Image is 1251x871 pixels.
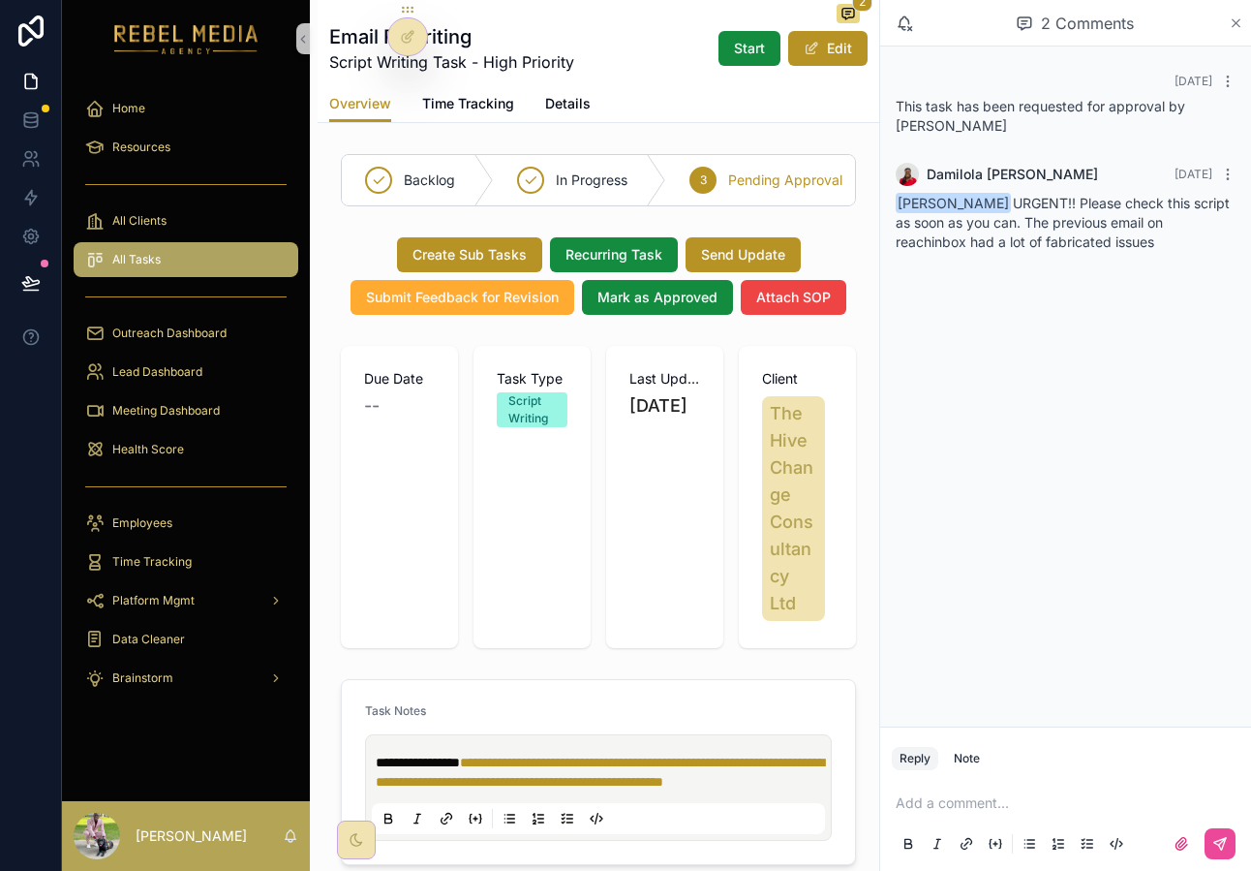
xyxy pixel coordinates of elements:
span: Script Writing Task - High Priority [329,50,574,74]
button: Send Update [686,237,801,272]
p: [DATE] [629,392,687,420]
button: 2 [837,4,860,27]
a: The Hive Change Consultancy Ltd [762,396,825,621]
span: Start [734,39,765,58]
button: Mark as Approved [582,280,733,315]
span: URGENT!! Please check this script as soon as you can. The previous email on reachinbox had a lot ... [896,195,1230,250]
p: [PERSON_NAME] [136,826,247,846]
div: scrollable content [62,78,310,721]
a: Brainstorm [74,661,298,696]
span: Home [112,101,145,116]
button: Note [946,747,988,770]
button: Submit Feedback for Revision [351,280,574,315]
span: Create Sub Tasks [412,245,527,264]
span: Health Score [112,442,184,457]
span: The Hive Change Consultancy Ltd [770,400,817,617]
span: Details [545,94,591,113]
span: Lead Dashboard [112,364,202,380]
span: Mark as Approved [597,288,717,307]
span: Data Cleaner [112,632,185,647]
span: [PERSON_NAME] [896,193,1011,213]
a: Home [74,91,298,126]
span: All Tasks [112,252,161,267]
a: Outreach Dashboard [74,316,298,351]
span: Time Tracking [422,94,514,113]
span: Employees [112,515,172,531]
span: Attach SOP [756,288,831,307]
span: Due Date [364,369,435,389]
div: Note [954,751,980,766]
a: All Clients [74,203,298,238]
span: Task Notes [365,703,426,718]
a: Time Tracking [422,86,514,125]
span: Resources [112,140,170,155]
span: Recurring Task [565,245,662,264]
span: Backlog [404,171,455,190]
span: Task Type [497,369,567,389]
span: This task has been requested for approval by [PERSON_NAME] [896,98,1185,134]
a: Meeting Dashboard [74,393,298,428]
a: Time Tracking [74,544,298,579]
span: Time Tracking [112,554,192,570]
a: Lead Dashboard [74,355,298,389]
span: Outreach Dashboard [112,326,227,341]
span: -- [364,392,380,420]
a: Health Score [74,432,298,467]
span: Platform Mgmt [112,593,195,608]
span: Last Updated [629,369,700,389]
span: 3 [700,172,707,188]
a: Details [545,86,591,125]
button: Recurring Task [550,237,678,272]
span: Client [762,369,833,389]
span: In Progress [556,171,627,190]
span: 2 Comments [1041,12,1134,35]
button: Attach SOP [741,280,846,315]
a: All Tasks [74,242,298,277]
button: Reply [892,747,938,770]
a: Platform Mgmt [74,583,298,618]
h1: Email Rewriting [329,23,574,50]
a: Employees [74,506,298,541]
span: Overview [329,94,391,113]
span: Brainstorm [112,670,173,686]
span: Pending Approval [728,171,842,190]
button: Create Sub Tasks [397,237,542,272]
a: Data Cleaner [74,622,298,657]
div: Script Writing [508,392,556,427]
span: Send Update [701,245,785,264]
a: Resources [74,130,298,165]
span: Meeting Dashboard [112,403,220,419]
button: Edit [788,31,868,66]
span: Submit Feedback for Revision [366,288,559,307]
a: Overview [329,86,391,123]
img: App logo [114,23,259,54]
span: [DATE] [1175,74,1212,88]
span: [DATE] [1175,167,1212,181]
span: Damilola [PERSON_NAME] [927,165,1098,184]
span: All Clients [112,213,167,229]
button: Start [718,31,780,66]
